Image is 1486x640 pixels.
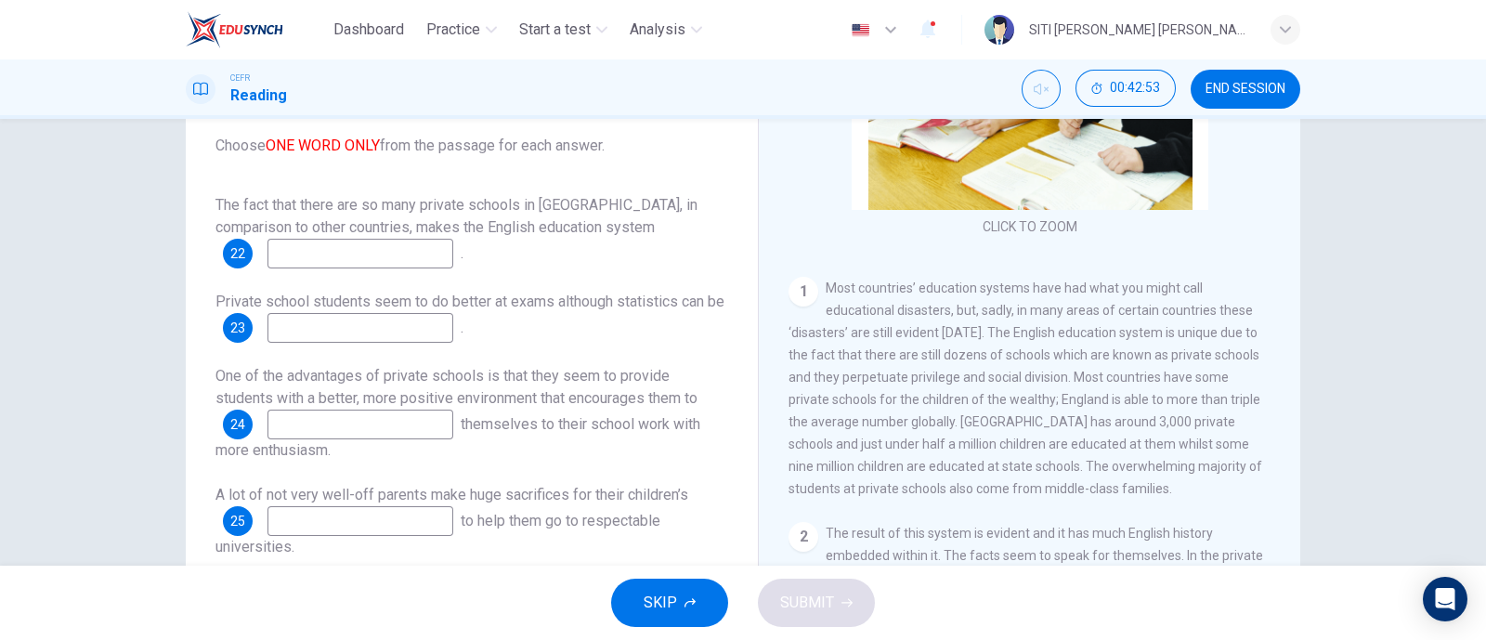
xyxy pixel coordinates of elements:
[461,319,463,336] span: .
[622,13,710,46] button: Analysis
[611,579,728,627] button: SKIP
[215,486,688,503] span: A lot of not very well-off parents make huge sacrifices for their children’s
[186,11,283,48] img: EduSynch logo
[266,137,380,154] font: ONE WORD ONLY
[1075,70,1176,109] div: Hide
[230,247,245,260] span: 22
[326,13,411,46] button: Dashboard
[426,19,480,41] span: Practice
[789,281,1262,496] span: Most countries’ education systems have had what you might call educational disasters, but, sadly,...
[630,19,685,41] span: Analysis
[512,13,615,46] button: Start a test
[849,23,872,37] img: en
[1029,19,1248,41] div: SITI [PERSON_NAME] [PERSON_NAME]
[215,293,724,310] span: Private school students seem to do better at exams although statistics can be
[1110,81,1160,96] span: 00:42:53
[230,85,287,107] h1: Reading
[333,19,404,41] span: Dashboard
[186,11,326,48] a: EduSynch logo
[230,321,245,334] span: 23
[644,590,677,616] span: SKIP
[230,418,245,431] span: 24
[230,72,250,85] span: CEFR
[1191,70,1300,109] button: END SESSION
[519,19,591,41] span: Start a test
[1206,82,1285,97] span: END SESSION
[215,367,697,407] span: One of the advantages of private schools is that they seem to provide students with a better, mor...
[215,196,697,236] span: The fact that there are so many private schools in [GEOGRAPHIC_DATA], in comparison to other coun...
[1022,70,1061,109] div: Unmute
[789,522,818,552] div: 2
[419,13,504,46] button: Practice
[789,277,818,307] div: 1
[230,515,245,528] span: 25
[984,15,1014,45] img: Profile picture
[1075,70,1176,107] button: 00:42:53
[215,90,728,157] span: Complete the sentences below. Choose from the passage for each answer.
[461,244,463,262] span: .
[1423,577,1467,621] div: Open Intercom Messenger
